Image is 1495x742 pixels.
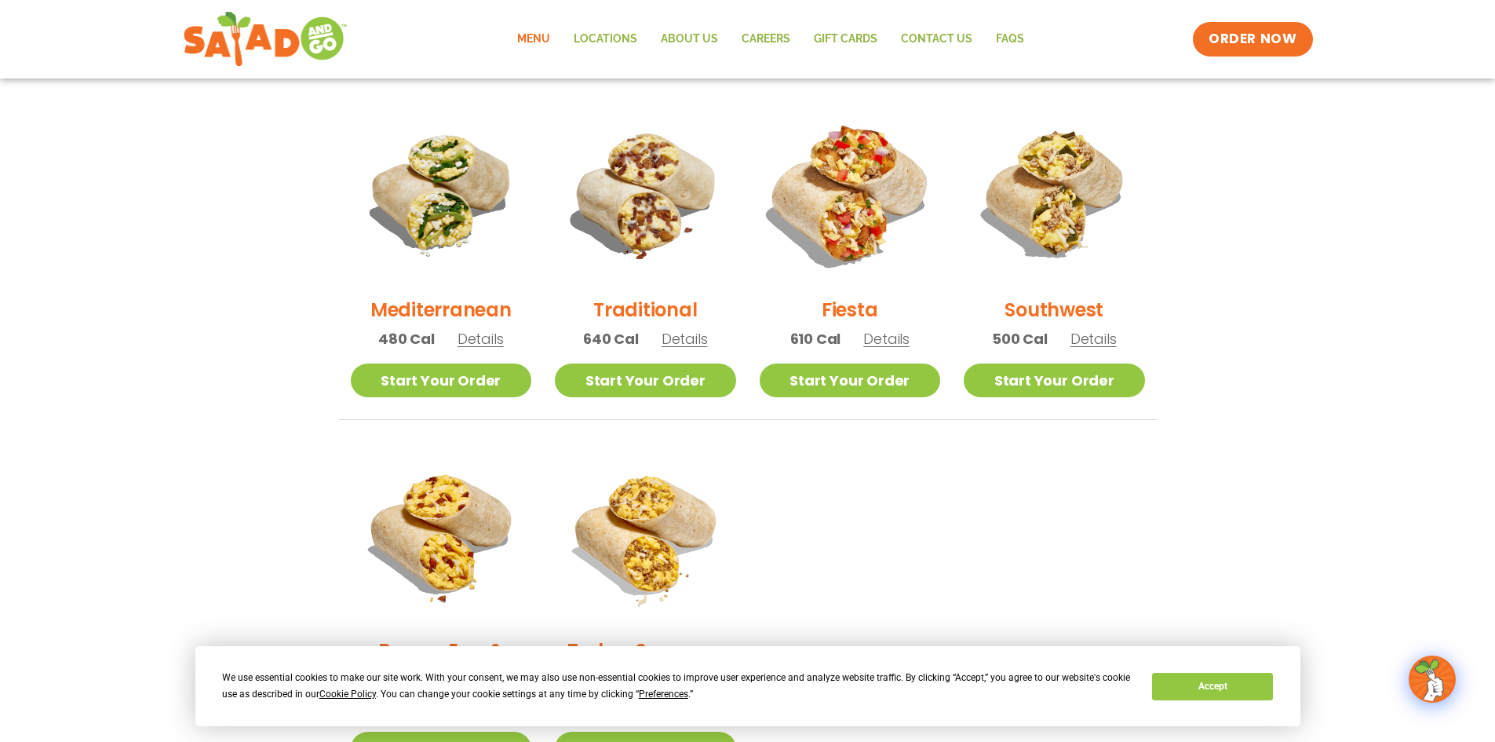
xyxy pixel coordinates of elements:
img: Product photo for Traditional [555,103,736,284]
a: About Us [649,21,730,57]
a: ORDER NOW [1193,22,1312,57]
span: 480 Cal [378,328,435,349]
span: Details [458,329,504,349]
span: 500 Cal [992,328,1048,349]
span: 610 Cal [790,328,841,349]
h2: Southwest [1005,296,1103,323]
span: Preferences [639,689,688,700]
a: Menu [505,21,562,57]
h2: Traditional [593,296,697,323]
span: 640 Cal [583,328,639,349]
img: Product photo for Bacon, Egg & Cheese [351,444,532,625]
img: Product photo for Mediterranean Breakfast Burrito [351,103,532,284]
span: ORDER NOW [1209,30,1296,49]
img: wpChatIcon [1410,657,1454,701]
img: Product photo for Fiesta [743,87,956,300]
div: Cookie Consent Prompt [195,646,1300,726]
a: Start Your Order [351,364,532,397]
img: Product photo for Southwest [964,103,1145,284]
span: Details [1070,329,1117,349]
a: Start Your Order [555,364,736,397]
h2: Mediterranean [370,296,512,323]
a: Locations [562,21,649,57]
a: FAQs [984,21,1036,57]
span: Details [863,329,910,349]
a: Contact Us [889,21,984,57]
span: Details [662,329,708,349]
a: Start Your Order [760,364,941,397]
h2: Fiesta [822,296,878,323]
img: Product photo for Turkey Sausage, Egg & Cheese [555,444,736,625]
h2: Bacon, Egg & Cheese [351,637,532,692]
a: GIFT CARDS [802,21,889,57]
a: Careers [730,21,802,57]
span: Cookie Policy [319,689,376,700]
img: new-SAG-logo-768×292 [183,8,348,71]
a: Start Your Order [964,364,1145,397]
nav: Menu [505,21,1036,57]
div: We use essential cookies to make our site work. With your consent, we may also use non-essential ... [222,670,1133,703]
h2: Turkey Sausage, Egg & Cheese [555,637,736,692]
button: Accept [1152,673,1273,700]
